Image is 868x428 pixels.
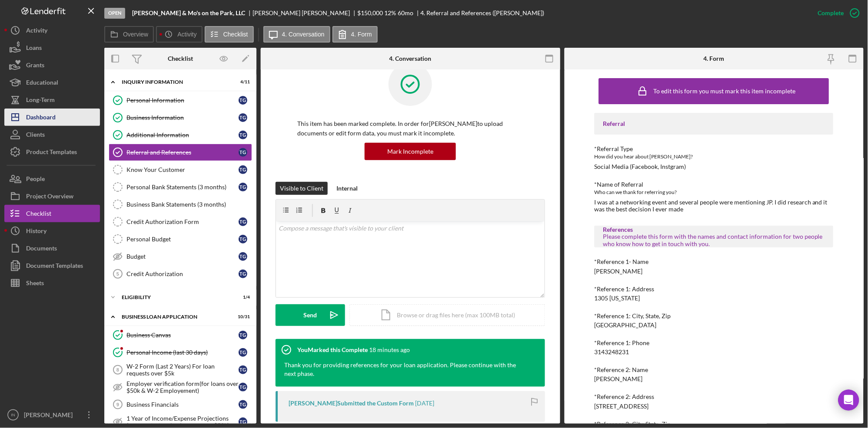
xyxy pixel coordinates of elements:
button: Checklist [205,26,254,43]
div: You Marked this Complete [297,346,368,353]
div: T G [239,331,247,339]
div: Internal [336,182,358,195]
div: 1305 [US_STATE] [595,295,640,302]
a: Personal Bank Statements (3 months)TG [109,178,252,196]
div: T G [239,400,247,409]
div: Know Your Customer [126,166,239,173]
button: Educational [4,74,100,91]
tspan: 9 [116,402,119,407]
div: 60 mo [398,10,413,16]
div: *Reference 1- Name [595,258,834,265]
div: Clients [26,126,45,145]
button: 4. Form [333,26,378,43]
div: Social Media (Facebook, Instgram) [595,163,686,170]
div: Business Financials [126,401,239,408]
a: Employer verification form(for loans over $50k & W-2 Employement)TG [109,379,252,396]
a: Loans [4,39,100,56]
div: Open Intercom Messenger [838,390,859,411]
button: Activity [156,26,202,43]
button: 4. Conversation [263,26,330,43]
div: T G [239,383,247,392]
div: Business Bank Statements (3 months) [126,201,252,208]
div: T G [239,148,247,157]
div: Loans [26,39,42,59]
button: Dashboard [4,109,100,126]
div: ELIGIBILITY [122,295,228,300]
div: T G [239,113,247,122]
div: T G [239,131,247,139]
div: T G [239,96,247,105]
a: Personal InformationTG [109,92,252,109]
p: This item has been marked complete. In order for [PERSON_NAME] to upload documents or edit form d... [297,119,523,138]
a: People [4,170,100,188]
div: T G [239,270,247,278]
button: Documents [4,240,100,257]
div: Checklist [168,55,193,62]
div: Educational [26,74,58,93]
button: Clients [4,126,100,143]
div: Dashboard [26,109,56,128]
button: Project Overview [4,188,100,205]
div: Thank you for providing references for your loan application. Please continue with the next phase. [284,361,528,378]
div: 4. Conversation [389,55,432,62]
div: Business Information [126,114,239,121]
button: Overview [104,26,154,43]
label: 4. Conversation [282,31,325,38]
div: [GEOGRAPHIC_DATA] [595,322,657,329]
div: Open [104,8,125,19]
div: *Referral Type [595,145,834,152]
div: I was at a networking event and several people were mentioning JP. I did research and it was the ... [595,199,834,213]
div: [PERSON_NAME] [22,406,78,426]
label: 4. Form [351,31,372,38]
div: 10 / 31 [234,314,250,319]
div: *Reference 1: City, State, Zip [595,313,834,319]
div: *Reference 2: Address [595,393,834,400]
button: Send [276,304,345,326]
div: Business Canvas [126,332,239,339]
div: *Reference 1: Address [595,286,834,293]
div: Project Overview [26,188,73,207]
div: Please complete this form with the names and contact information for two people who know how to g... [603,233,825,247]
label: Overview [123,31,148,38]
time: 2025-10-09 16:20 [369,346,410,353]
div: *Reference 2: City, State, Zip [595,421,834,428]
div: [PERSON_NAME] [PERSON_NAME] [253,10,358,16]
label: Activity [177,31,196,38]
div: References [603,226,825,233]
div: 4. Referral and References ([PERSON_NAME]) [421,10,545,16]
button: Grants [4,56,100,74]
div: Documents [26,240,57,259]
div: Budget [126,253,239,260]
div: Employer verification form(for loans over $50k & W-2 Employement) [126,380,239,394]
div: T G [239,183,247,191]
div: Personal Bank Statements (3 months) [126,184,239,191]
button: Activity [4,22,100,39]
button: Product Templates [4,143,100,161]
div: T G [239,365,247,374]
div: 12 % [385,10,396,16]
div: Credit Authorization Form [126,218,239,225]
a: 8W-2 Form (Last 2 Years) For loan requests over $5kTG [109,361,252,379]
div: Who can we thank for referring you? [595,188,834,197]
div: 4. Form [704,55,725,62]
div: *Reference 2: Name [595,366,834,373]
div: Personal Budget [126,236,239,243]
div: Additional Information [126,132,239,138]
label: Checklist [223,31,248,38]
div: Grants [26,56,44,76]
button: Complete [809,4,864,22]
a: Sheets [4,274,100,292]
a: Checklist [4,205,100,222]
button: IN[PERSON_NAME] [4,406,100,424]
a: Credit Authorization FormTG [109,213,252,230]
span: $150,000 [358,9,383,16]
div: [STREET_ADDRESS] [595,403,649,410]
a: Additional InformationTG [109,126,252,144]
div: Credit Authorization [126,270,239,277]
